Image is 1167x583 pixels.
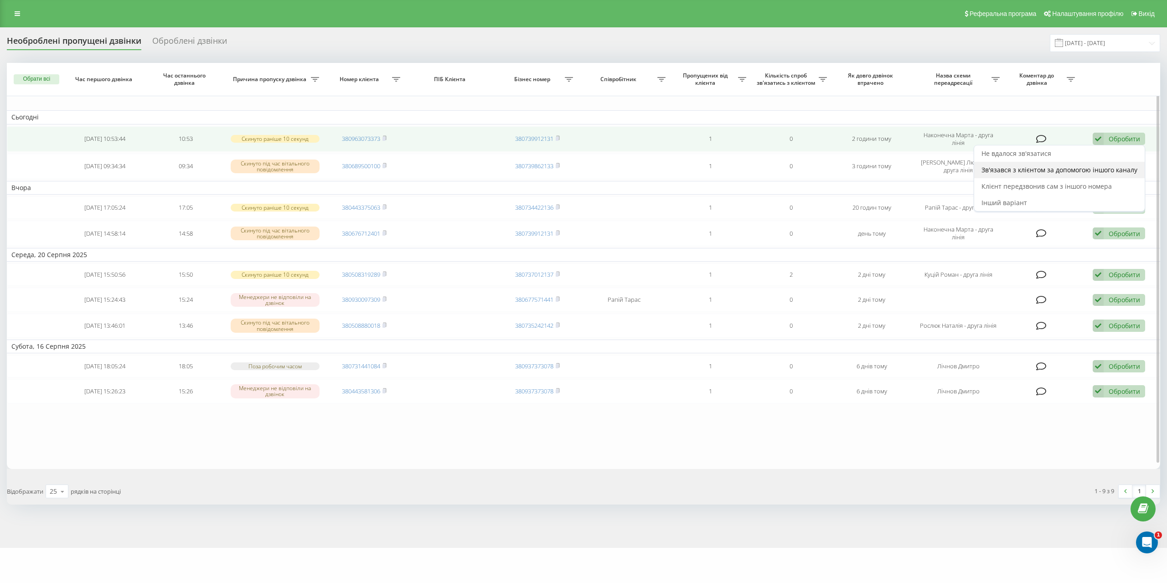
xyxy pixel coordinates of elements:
td: 0 [751,355,831,377]
td: 0 [751,196,831,219]
td: [DATE] 09:34:34 [65,154,145,179]
div: 1 - 9 з 9 [1095,486,1114,495]
td: Наконечна Марта - друга лінія [912,126,1004,152]
span: Час першого дзвінка [72,76,137,83]
div: 25 [50,487,57,496]
a: 380508880018 [342,321,380,330]
a: 380508319289 [342,270,380,279]
span: Пропущених від клієнта [675,72,738,86]
td: 1 [670,379,751,403]
span: Час останнього дзвінка [153,72,217,86]
td: Наконечна Марта - друга лінія [912,221,1004,246]
iframe: Intercom live chat [1136,531,1158,553]
a: 1 [1132,485,1146,498]
a: 380737012137 [515,270,553,279]
a: 380739862133 [515,162,553,170]
td: 1 [670,355,751,377]
a: 380443581306 [342,387,380,395]
td: 1 [670,126,751,152]
a: 380930097309 [342,295,380,304]
div: Обробити [1109,295,1140,304]
span: Номер клієнта [329,76,392,83]
td: [DATE] 15:24:43 [65,288,145,312]
a: 380937373078 [515,362,553,370]
a: 380731441084 [342,362,380,370]
a: 380963073373 [342,134,380,143]
td: 2 дні тому [831,314,912,338]
td: 1 [670,196,751,219]
div: Скинуто раніше 10 секунд [231,271,320,279]
td: [DATE] 14:58:14 [65,221,145,246]
div: Оброблені дзвінки [152,36,227,50]
td: 15:24 [145,288,226,312]
div: Поза робочим часом [231,362,320,370]
div: Обробити [1109,362,1140,371]
td: 0 [751,379,831,403]
td: 0 [751,221,831,246]
td: 09:34 [145,154,226,179]
td: 15:26 [145,379,226,403]
td: 0 [751,154,831,179]
span: Бізнес номер [501,76,565,83]
span: Клієнт передзвонив сам з іншого номера [981,182,1112,191]
span: Причина пропуску дзвінка [231,76,311,83]
td: Вчора [7,181,1160,195]
td: 6 днів тому [831,355,912,377]
div: Скинуто раніше 10 секунд [231,135,320,143]
td: 15:50 [145,263,226,286]
a: 380676712401 [342,229,380,237]
td: 2 [751,263,831,286]
a: 380735242142 [515,321,553,330]
div: Менеджери не відповіли на дзвінок [231,293,320,307]
span: Назва схеми переадресації [917,72,991,86]
a: 380443375063 [342,203,380,212]
td: 0 [751,314,831,338]
span: Відображати [7,487,43,495]
span: Налаштування профілю [1052,10,1123,17]
td: 1 [670,221,751,246]
td: Середа, 20 Серпня 2025 [7,248,1160,262]
span: Кількість спроб зв'язатись з клієнтом [755,72,819,86]
td: [DATE] 13:46:01 [65,314,145,338]
td: Рапій Тарас [578,288,670,312]
td: 3 години тому [831,154,912,179]
td: 20 годин тому [831,196,912,219]
td: Сьогодні [7,110,1160,124]
span: Вихід [1139,10,1155,17]
td: 6 днів тому [831,379,912,403]
td: [DATE] 17:05:24 [65,196,145,219]
div: Скинуто під час вітального повідомлення [231,319,320,332]
td: 10:53 [145,126,226,152]
td: 0 [751,288,831,312]
a: 380734422136 [515,203,553,212]
a: 380677571441 [515,295,553,304]
button: Обрати всі [14,74,59,84]
td: Куцій Роман - друга лінія [912,263,1004,286]
td: Лічнов Дмитро [912,355,1004,377]
div: Необроблені пропущені дзвінки [7,36,141,50]
span: Зв'язався з клієнтом за допомогою іншого каналу [981,165,1137,174]
span: ПІБ Клієнта [413,76,488,83]
span: Коментар до дзвінка [1009,72,1066,86]
td: 0 [751,126,831,152]
td: 17:05 [145,196,226,219]
span: Реферальна програма [970,10,1037,17]
td: Субота, 16 Серпня 2025 [7,340,1160,353]
td: [DATE] 15:26:23 [65,379,145,403]
td: [DATE] 15:50:56 [65,263,145,286]
span: Не вдалося зв'язатися [981,149,1051,158]
td: 18:05 [145,355,226,377]
div: Обробити [1109,134,1140,143]
div: Скинуто раніше 10 секунд [231,204,320,212]
td: 2 дні тому [831,288,912,312]
div: Обробити [1109,387,1140,396]
td: 1 [670,288,751,312]
td: день тому [831,221,912,246]
a: 380739912131 [515,229,553,237]
div: Скинуто під час вітального повідомлення [231,160,320,173]
span: Співробітник [582,76,657,83]
span: Інший варіант [981,198,1027,207]
td: 1 [670,154,751,179]
span: Як довго дзвінок втрачено [840,72,904,86]
td: Лічнов Дмитро [912,379,1004,403]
